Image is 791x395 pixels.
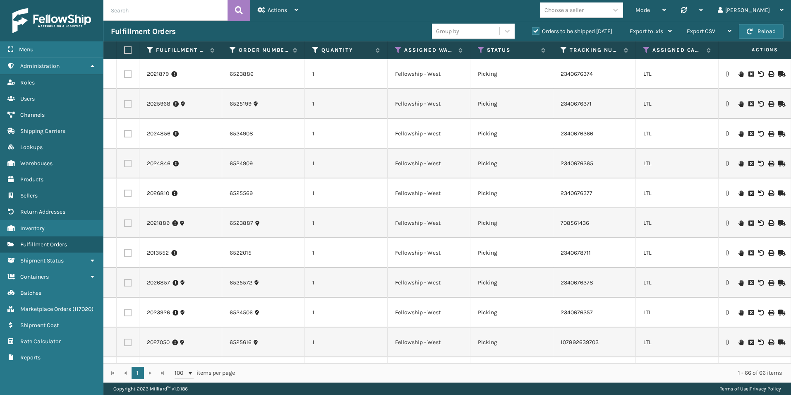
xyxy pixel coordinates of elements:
[470,208,553,238] td: Picking
[636,149,719,178] td: LTL
[738,190,743,196] i: On Hold
[147,159,170,168] a: 2024846
[738,310,743,316] i: On Hold
[20,63,60,70] span: Administration
[758,71,763,77] i: Void BOL
[147,70,169,78] a: 2021879
[12,8,91,33] img: logo
[305,328,388,357] td: 1
[132,367,144,379] a: 1
[305,208,388,238] td: 1
[748,310,753,316] i: Cancel Fulfillment Order
[636,178,719,208] td: LTL
[768,280,773,286] i: Print BOL
[778,280,783,286] i: Mark as Shipped
[636,89,719,119] td: LTL
[570,46,620,54] label: Tracking Number
[720,386,748,392] a: Terms of Use
[758,340,763,345] i: Void BOL
[388,298,470,328] td: Fellowship - West
[388,178,470,208] td: Fellowship - West
[156,46,206,54] label: Fulfillment Order Id
[630,28,663,35] span: Export to .xls
[20,95,35,102] span: Users
[247,369,782,377] div: 1 - 66 of 66 items
[758,190,763,196] i: Void BOL
[748,280,753,286] i: Cancel Fulfillment Order
[636,59,719,89] td: LTL
[20,160,53,167] span: Warehouses
[768,220,773,226] i: Print BOL
[778,131,783,137] i: Mark as Shipped
[20,306,71,313] span: Marketplace Orders
[470,178,553,208] td: Picking
[758,250,763,256] i: Void BOL
[470,268,553,298] td: Picking
[636,328,719,357] td: LTL
[20,338,61,345] span: Rate Calculator
[748,131,753,137] i: Cancel Fulfillment Order
[470,119,553,149] td: Picking
[239,46,289,54] label: Order Number
[230,130,253,138] a: 6524908
[748,190,753,196] i: Cancel Fulfillment Order
[20,192,38,199] span: Sellers
[758,280,763,286] i: Void BOL
[321,46,372,54] label: Quantity
[388,208,470,238] td: Fellowship - West
[748,340,753,345] i: Cancel Fulfillment Order
[738,250,743,256] i: On Hold
[20,225,45,232] span: Inventory
[778,220,783,226] i: Mark as Shipped
[768,131,773,137] i: Print BOL
[388,59,470,89] td: Fellowship - West
[748,161,753,166] i: Cancel Fulfillment Order
[147,189,169,197] a: 2026810
[553,298,636,328] td: 2340676357
[738,131,743,137] i: On Hold
[305,298,388,328] td: 1
[778,190,783,196] i: Mark as Shipped
[750,386,781,392] a: Privacy Policy
[388,119,470,149] td: Fellowship - West
[147,308,170,317] a: 2023926
[636,268,719,298] td: LTL
[636,238,719,268] td: LTL
[404,46,454,54] label: Assigned Warehouse
[230,219,253,227] a: 6523887
[470,328,553,357] td: Picking
[636,357,719,387] td: LTL
[487,46,537,54] label: Status
[768,340,773,345] i: Print BOL
[388,268,470,298] td: Fellowship - West
[778,310,783,316] i: Mark as Shipped
[436,27,459,36] div: Group by
[470,59,553,89] td: Picking
[636,298,719,328] td: LTL
[748,71,753,77] i: Cancel Fulfillment Order
[738,220,743,226] i: On Hold
[388,357,470,387] td: Fellowship - West
[20,273,49,280] span: Containers
[553,328,636,357] td: 107892639703
[20,257,64,264] span: Shipment Status
[113,383,188,395] p: Copyright 2023 Milliard™ v 1.0.186
[230,189,253,197] a: 6525569
[738,101,743,107] i: On Hold
[388,89,470,119] td: Fellowship - West
[20,79,35,86] span: Roles
[720,383,781,395] div: |
[544,6,584,14] div: Choose a seller
[470,89,553,119] td: Picking
[147,249,169,257] a: 2013552
[553,89,636,119] td: 2340676371
[768,161,773,166] i: Print BOL
[20,289,41,296] span: Batches
[470,357,553,387] td: Picking
[20,111,45,118] span: Channels
[175,369,187,377] span: 100
[758,131,763,137] i: Void BOL
[778,71,783,77] i: Mark as Shipped
[147,279,170,287] a: 2026857
[738,280,743,286] i: On Hold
